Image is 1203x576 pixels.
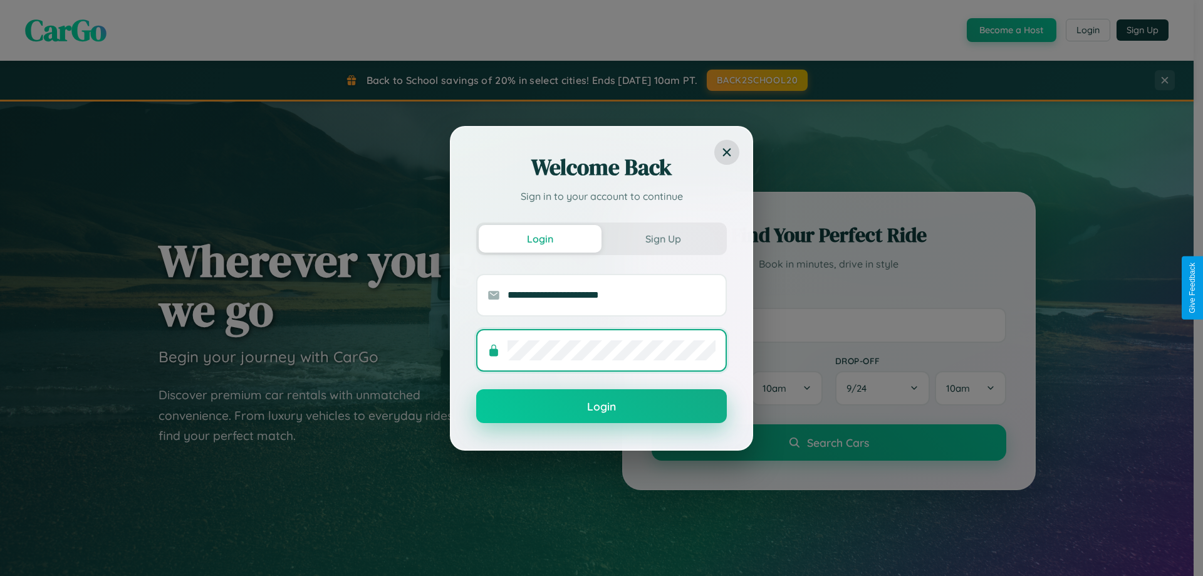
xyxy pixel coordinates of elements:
[1188,263,1197,313] div: Give Feedback
[479,225,601,253] button: Login
[476,152,727,182] h2: Welcome Back
[476,189,727,204] p: Sign in to your account to continue
[476,389,727,423] button: Login
[601,225,724,253] button: Sign Up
